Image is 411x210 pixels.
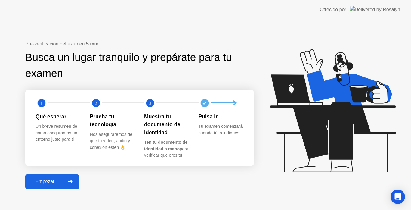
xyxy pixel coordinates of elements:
img: Delivered by Rosalyn [350,6,400,13]
div: Busca un lugar tranquilo y prepárate para tu examen [25,49,237,81]
div: Pulsa Ir [199,113,243,121]
div: Empezar [27,179,63,184]
b: Ten tu documento de identidad a mano [144,140,187,151]
text: 2 [94,100,97,106]
div: para verificar que eres tú [144,139,189,159]
button: Empezar [25,174,79,189]
div: Qué esperar [36,113,80,121]
b: 5 min [86,41,99,46]
text: 1 [40,100,43,106]
div: Prueba tu tecnología [90,113,135,129]
text: 3 [149,100,151,106]
div: Un breve resumen de cómo aseguramos un entorno justo para ti [36,123,80,143]
div: Open Intercom Messenger [391,190,405,204]
div: Ofrecido por [320,6,346,13]
div: Tu examen comenzará cuando tú lo indiques [199,123,243,136]
div: Nos aseguraremos de que tu vídeo, audio y conexión estén 👌 [90,131,135,151]
div: Pre-verificación del examen: [25,40,254,48]
div: Muestra tu documento de identidad [144,113,189,136]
